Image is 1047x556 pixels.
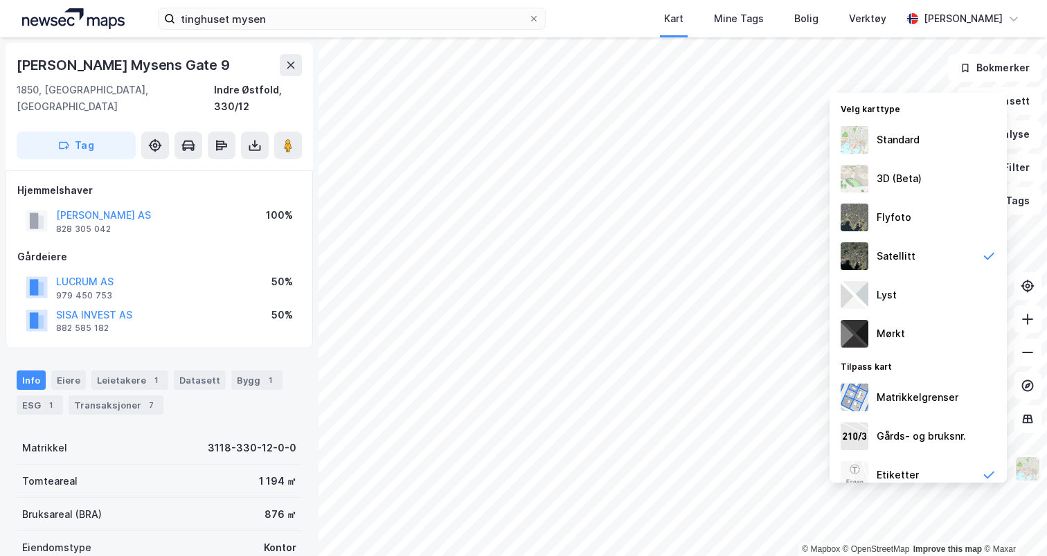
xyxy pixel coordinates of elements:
[948,54,1041,82] button: Bokmerker
[841,422,868,450] img: cadastreKeys.547ab17ec502f5a4ef2b.jpeg
[56,224,111,235] div: 828 305 042
[841,461,868,489] img: Z
[841,320,868,348] img: nCdM7BzjoCAAAAAElFTkSuQmCC
[877,209,911,226] div: Flyfoto
[17,132,136,159] button: Tag
[978,490,1047,556] iframe: Chat Widget
[17,82,214,115] div: 1850, [GEOGRAPHIC_DATA], [GEOGRAPHIC_DATA]
[56,290,112,301] div: 979 450 753
[794,10,818,27] div: Bolig
[51,370,86,390] div: Eiere
[877,287,897,303] div: Lyst
[664,10,683,27] div: Kart
[849,10,886,27] div: Verktøy
[263,373,277,387] div: 1
[44,398,57,412] div: 1
[91,370,168,390] div: Leietakere
[22,539,91,556] div: Eiendomstype
[149,373,163,387] div: 1
[265,506,296,523] div: 876 ㎡
[977,187,1041,215] button: Tags
[271,273,293,290] div: 50%
[978,490,1047,556] div: Kontrollprogram for chat
[957,87,1041,115] button: Datasett
[841,242,868,270] img: 9k=
[214,82,302,115] div: Indre Østfold, 330/12
[264,539,296,556] div: Kontor
[271,307,293,323] div: 50%
[975,154,1041,181] button: Filter
[259,473,296,490] div: 1 194 ㎡
[830,353,1007,378] div: Tilpass kart
[69,395,163,415] div: Transaksjoner
[144,398,158,412] div: 7
[17,249,301,265] div: Gårdeiere
[877,467,919,483] div: Etiketter
[924,10,1003,27] div: [PERSON_NAME]
[913,544,982,554] a: Improve this map
[877,389,958,406] div: Matrikkelgrenser
[802,544,840,554] a: Mapbox
[208,440,296,456] div: 3118-330-12-0-0
[841,126,868,154] img: Z
[56,323,109,334] div: 882 585 182
[877,248,915,264] div: Satellitt
[877,325,905,342] div: Mørkt
[714,10,764,27] div: Mine Tags
[17,370,46,390] div: Info
[877,170,922,187] div: 3D (Beta)
[22,440,67,456] div: Matrikkel
[841,204,868,231] img: Z
[17,54,233,76] div: [PERSON_NAME] Mysens Gate 9
[266,207,293,224] div: 100%
[175,8,528,29] input: Søk på adresse, matrikkel, gårdeiere, leietakere eller personer
[17,395,63,415] div: ESG
[22,8,125,29] img: logo.a4113a55bc3d86da70a041830d287a7e.svg
[841,281,868,309] img: luj3wr1y2y3+OchiMxRmMxRlscgabnMEmZ7DJGWxyBpucwSZnsMkZbHIGm5zBJmewyRlscgabnMEmZ7DJGWxyBpucwSZnsMkZ...
[841,165,868,192] img: Z
[174,370,226,390] div: Datasett
[843,544,910,554] a: OpenStreetMap
[841,384,868,411] img: cadastreBorders.cfe08de4b5ddd52a10de.jpeg
[830,96,1007,120] div: Velg karttype
[1014,456,1041,482] img: Z
[17,182,301,199] div: Hjemmelshaver
[877,428,966,445] div: Gårds- og bruksnr.
[231,370,283,390] div: Bygg
[877,132,920,148] div: Standard
[22,473,78,490] div: Tomteareal
[22,506,102,523] div: Bruksareal (BRA)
